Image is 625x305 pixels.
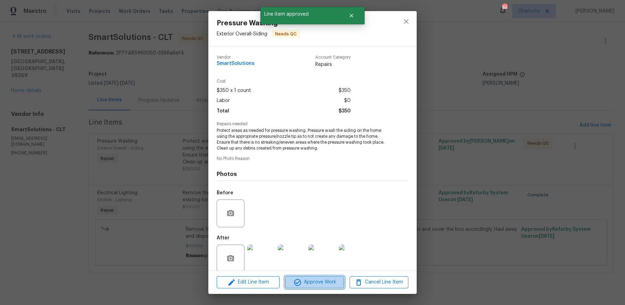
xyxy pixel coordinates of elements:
[350,276,408,288] button: Cancel Line Item
[339,106,351,116] span: $350
[398,13,415,30] button: close
[315,61,351,68] span: Repairs
[315,55,351,60] span: Account Category
[344,96,351,106] span: $0
[287,278,342,287] span: Approve Work
[217,32,267,36] span: Exterior Overall - Siding
[217,156,408,161] span: No Photo Reason
[285,276,344,288] button: Approve Work
[340,9,363,23] button: Close
[219,278,277,287] span: Edit Line Item
[368,270,373,277] span: +1
[217,171,408,178] h4: Photos
[260,7,340,22] span: Line item approved
[502,4,507,11] div: 84
[217,55,255,60] span: Vendor
[217,61,255,66] span: SmartSolutions
[217,276,280,288] button: Edit Line Item
[217,190,233,195] h5: Before
[217,236,230,240] h5: After
[217,96,230,106] span: Labor
[217,122,408,126] span: Repairs needed
[217,128,389,151] span: Protect areas as needed for pressure washing. Pressure wash the siding on the home using the appr...
[272,31,299,37] span: Needs QC
[217,106,229,116] span: Total
[339,86,351,96] span: $350
[217,79,351,84] span: Cost
[217,86,251,96] span: $350 x 1 count
[217,19,300,27] span: Pressure Washing
[352,278,406,287] span: Cancel Line Item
